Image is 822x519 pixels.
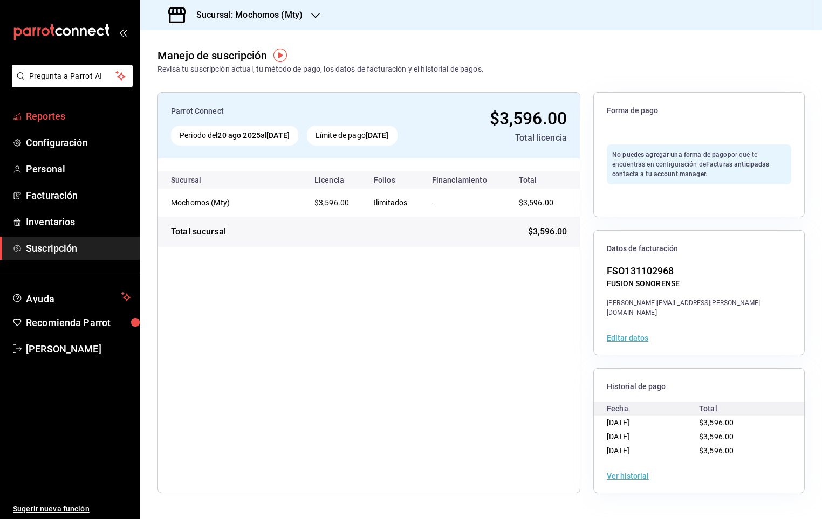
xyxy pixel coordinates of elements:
[528,225,567,238] span: $3,596.00
[506,171,580,189] th: Total
[423,189,506,217] td: -
[119,28,127,37] button: open_drawer_menu
[612,151,770,178] span: por que te encuentras en configuración de
[699,402,791,416] div: Total
[26,290,117,303] span: Ayuda
[366,131,389,140] strong: [DATE]
[266,131,290,140] strong: [DATE]
[699,446,734,455] span: $3,596.00
[13,503,131,515] span: Sugerir nueva función
[307,126,398,146] div: Límite de pago
[171,176,230,184] div: Sucursal
[607,334,648,342] button: Editar datos
[26,109,131,123] span: Reportes
[29,71,116,82] span: Pregunta a Parrot AI
[8,78,133,89] a: Pregunta a Parrot AI
[188,9,303,22] h3: Sucursal: Mochomos (Mty)
[171,225,226,238] div: Total sucursal
[26,241,131,255] span: Suscripción
[157,64,484,75] div: Revisa tu suscripción actual, tu método de pago, los datos de facturación y el historial de pagos.
[157,47,267,64] div: Manejo de suscripción
[26,315,131,330] span: Recomienda Parrot
[26,342,131,356] span: [PERSON_NAME]
[612,151,728,158] strong: No puedes agregar una forma de pago
[607,106,791,116] span: Forma de pago
[26,214,131,229] span: Inventarios
[273,49,287,62] img: Tooltip marker
[171,126,298,146] div: Periodo del al
[306,171,365,189] th: Licencia
[607,264,791,278] div: FSO131102968
[26,135,131,150] span: Configuración
[423,171,506,189] th: Financiamiento
[607,244,791,254] span: Datos de facturación
[607,382,791,392] span: Historial de pago
[607,444,699,458] div: [DATE]
[171,197,279,208] div: Mochomos (Mty)
[607,298,791,317] div: [PERSON_NAME][EMAIL_ADDRESS][PERSON_NAME][DOMAIN_NAME]
[490,108,567,129] span: $3,596.00
[607,402,699,416] div: Fecha
[607,430,699,444] div: [DATE]
[607,416,699,430] div: [DATE]
[217,131,260,140] strong: 20 ago 2025
[171,106,439,117] div: Parrot Connect
[699,432,734,441] span: $3,596.00
[26,162,131,176] span: Personal
[607,278,791,289] div: FUSION SONORENSE
[365,189,423,217] td: Ilimitados
[12,65,133,87] button: Pregunta a Parrot AI
[314,198,349,207] span: $3,596.00
[448,132,567,144] div: Total licencia
[365,171,423,189] th: Folios
[607,472,649,480] button: Ver historial
[699,418,734,427] span: $3,596.00
[26,188,131,203] span: Facturación
[519,198,553,207] span: $3,596.00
